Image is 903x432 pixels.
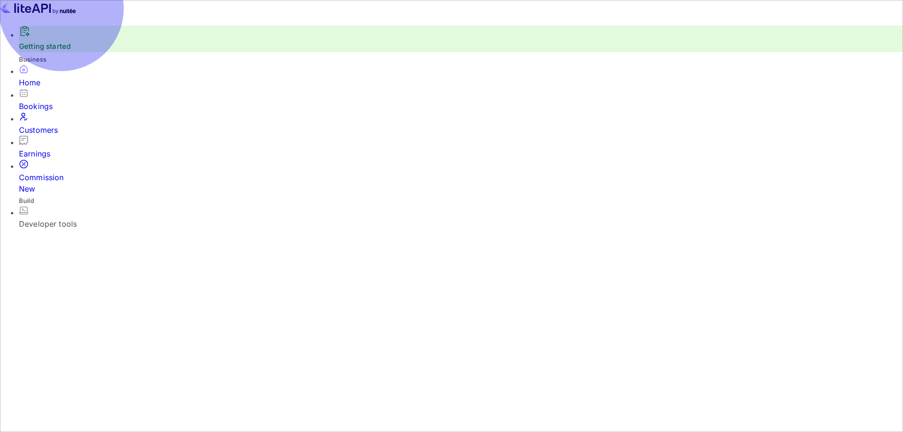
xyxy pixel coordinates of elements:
[19,101,903,112] div: Bookings
[19,136,903,159] a: Earnings
[19,112,903,136] a: Customers
[19,55,46,63] span: Business
[19,64,903,88] a: Home
[19,77,903,88] div: Home
[19,88,903,112] a: Bookings
[19,183,903,194] div: New
[19,218,903,230] div: Developer tools
[19,124,903,136] div: Customers
[19,197,34,204] span: Build
[19,159,903,194] a: CommissionNew
[19,148,903,159] div: Earnings
[19,172,903,194] div: Commission
[19,42,71,51] a: Getting started
[19,26,903,52] div: Getting started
